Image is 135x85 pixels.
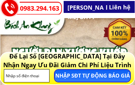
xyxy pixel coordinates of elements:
h3: l [106,3,109,12]
p: NHẬP SĐT TỰ ĐỘNG BÁO GIÁ [55,70,130,82]
a: 0983.294.163 [20,3,62,14]
h3: Liên hệ [109,3,134,12]
h3: [PERSON_NAME] BHYT [67,3,104,22]
h3: Để Lại Số [GEOGRAPHIC_DATA] Tại Đây Nhận Ngay Ưu Đãi Giảm Chi Phí Liệu Trình [1,52,133,69]
input: Nhập số điện thoại [4,69,50,82]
